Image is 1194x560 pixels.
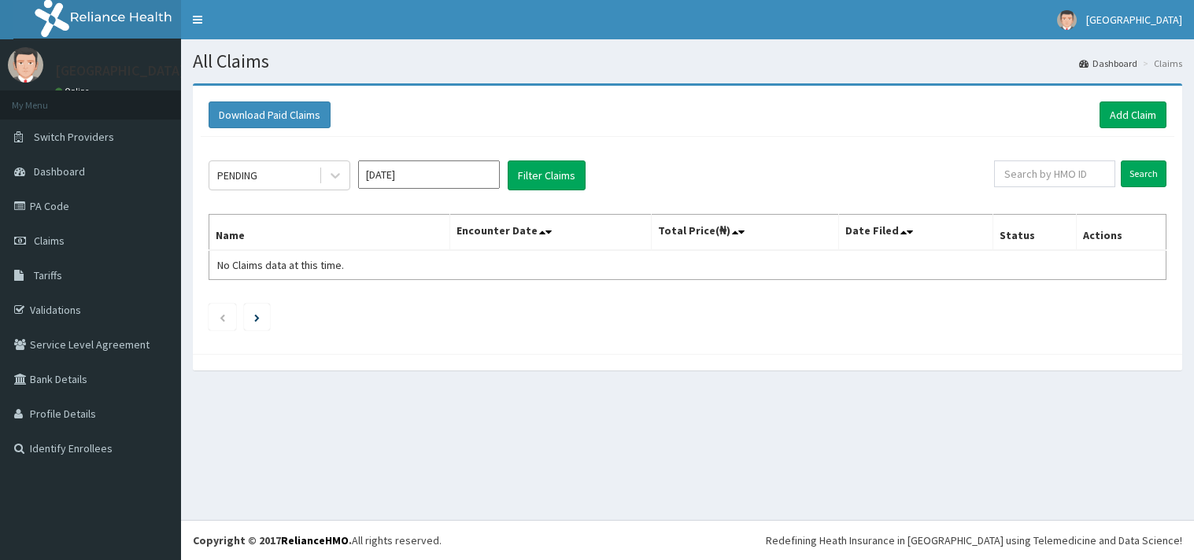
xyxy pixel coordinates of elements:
a: Dashboard [1079,57,1137,70]
span: Switch Providers [34,130,114,144]
th: Encounter Date [450,215,652,251]
th: Actions [1076,215,1166,251]
h1: All Claims [193,51,1182,72]
th: Status [993,215,1076,251]
strong: Copyright © 2017 . [193,533,352,547]
input: Search [1121,160,1166,187]
a: Next page [254,310,260,324]
th: Total Price(₦) [652,215,838,251]
button: Filter Claims [508,160,586,190]
th: Name [209,215,450,251]
li: Claims [1139,57,1182,70]
img: User Image [8,47,43,83]
span: Dashboard [34,164,85,179]
div: PENDING [217,168,257,183]
a: RelianceHMO [281,533,349,547]
footer: All rights reserved. [181,520,1194,560]
img: User Image [1057,10,1077,30]
input: Select Month and Year [358,160,500,189]
button: Download Paid Claims [209,101,331,128]
input: Search by HMO ID [994,160,1115,187]
span: Tariffs [34,268,62,282]
a: Add Claim [1100,101,1166,128]
th: Date Filed [838,215,993,251]
span: [GEOGRAPHIC_DATA] [1086,13,1182,27]
span: Claims [34,234,65,248]
div: Redefining Heath Insurance in [GEOGRAPHIC_DATA] using Telemedicine and Data Science! [766,532,1182,548]
span: No Claims data at this time. [217,258,344,272]
a: Online [55,86,93,97]
p: [GEOGRAPHIC_DATA] [55,64,185,78]
a: Previous page [219,310,226,324]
